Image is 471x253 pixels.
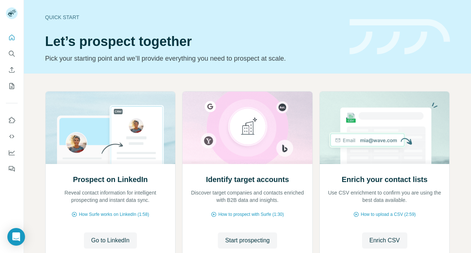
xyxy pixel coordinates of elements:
[361,211,415,218] span: How to upload a CSV (2:59)
[6,47,18,60] button: Search
[369,236,400,245] span: Enrich CSV
[362,232,407,249] button: Enrich CSV
[327,189,442,204] p: Use CSV enrichment to confirm you are using the best data available.
[53,189,168,204] p: Reveal contact information for intelligent prospecting and instant data sync.
[225,236,270,245] span: Start prospecting
[84,232,137,249] button: Go to LinkedIn
[206,174,289,185] h2: Identify target accounts
[6,130,18,143] button: Use Surfe API
[6,114,18,127] button: Use Surfe on LinkedIn
[190,189,305,204] p: Discover target companies and contacts enriched with B2B data and insights.
[319,92,450,164] img: Enrich your contact lists
[45,53,341,64] p: Pick your starting point and we’ll provide everything you need to prospect at scale.
[73,174,148,185] h2: Prospect on LinkedIn
[91,236,130,245] span: Go to LinkedIn
[6,63,18,76] button: Enrich CSV
[6,79,18,93] button: My lists
[350,19,450,55] img: banner
[218,211,284,218] span: How to prospect with Surfe (1:30)
[7,228,25,246] div: Open Intercom Messenger
[218,232,277,249] button: Start prospecting
[182,92,313,164] img: Identify target accounts
[45,92,176,164] img: Prospect on LinkedIn
[6,162,18,175] button: Feedback
[45,14,341,21] div: Quick start
[45,34,341,49] h1: Let’s prospect together
[6,31,18,44] button: Quick start
[341,174,427,185] h2: Enrich your contact lists
[6,146,18,159] button: Dashboard
[79,211,149,218] span: How Surfe works on LinkedIn (1:58)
